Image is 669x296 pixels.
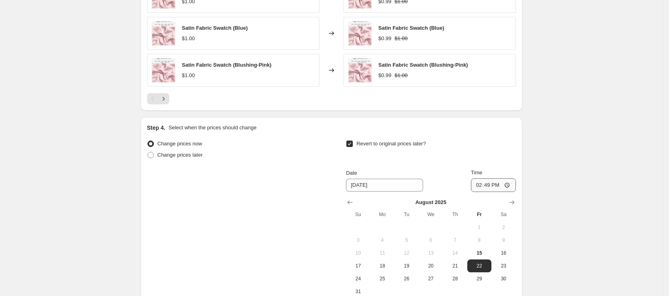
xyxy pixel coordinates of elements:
span: Date [346,170,357,176]
button: Thursday August 28 2025 [443,272,467,285]
span: 5 [398,237,415,243]
button: Saturday August 2 2025 [491,221,516,234]
p: Select when the prices should change [168,124,256,132]
button: Tuesday August 19 2025 [395,259,419,272]
button: Friday August 29 2025 [467,272,491,285]
span: 27 [422,276,440,282]
span: 23 [495,263,512,269]
span: 21 [446,263,464,269]
button: Sunday August 3 2025 [346,234,370,247]
span: $1.00 [395,35,408,41]
button: Tuesday August 5 2025 [395,234,419,247]
span: $0.99 [378,35,392,41]
button: Saturday August 23 2025 [491,259,516,272]
button: Monday August 25 2025 [370,272,395,285]
th: Sunday [346,208,370,221]
button: Saturday August 9 2025 [491,234,516,247]
span: $1.00 [182,72,195,78]
span: 11 [374,250,391,256]
span: Su [349,211,367,218]
button: Sunday August 10 2025 [346,247,370,259]
th: Thursday [443,208,467,221]
span: Fr [471,211,488,218]
span: 13 [422,250,440,256]
span: 29 [471,276,488,282]
span: 1 [471,224,488,231]
button: Saturday August 30 2025 [491,272,516,285]
span: 30 [495,276,512,282]
span: Satin Fabric Swatch (Blushing-Pink) [182,62,272,68]
button: Wednesday August 13 2025 [419,247,443,259]
button: Tuesday August 12 2025 [395,247,419,259]
span: 19 [398,263,415,269]
th: Friday [467,208,491,221]
span: Change prices now [158,141,202,147]
span: $0.99 [378,72,392,78]
button: Friday August 22 2025 [467,259,491,272]
span: 25 [374,276,391,282]
span: 26 [398,276,415,282]
button: Tuesday August 26 2025 [395,272,419,285]
span: 7 [446,237,464,243]
input: 8/15/2025 [346,179,423,192]
img: 0067_Blushing-Pink_80x.jpg [348,21,372,45]
span: 20 [422,263,440,269]
button: Monday August 4 2025 [370,234,395,247]
span: 9 [495,237,512,243]
img: 0067_Blushing-Pink_80x.jpg [348,58,372,82]
span: 22 [471,263,488,269]
button: Show next month, September 2025 [506,197,518,208]
button: Thursday August 14 2025 [443,247,467,259]
span: 10 [349,250,367,256]
button: Monday August 11 2025 [370,247,395,259]
button: Wednesday August 20 2025 [419,259,443,272]
span: We [422,211,440,218]
button: Friday August 1 2025 [467,221,491,234]
button: Wednesday August 27 2025 [419,272,443,285]
button: Show previous month, July 2025 [344,197,356,208]
span: 16 [495,250,512,256]
span: 6 [422,237,440,243]
span: $1.00 [182,35,195,41]
span: 3 [349,237,367,243]
span: Th [446,211,464,218]
button: Thursday August 21 2025 [443,259,467,272]
span: 4 [374,237,391,243]
img: 0067_Blushing-Pink_80x.jpg [151,21,176,45]
span: $1.00 [395,72,408,78]
span: Satin Fabric Swatch (Blushing-Pink) [378,62,468,68]
button: Saturday August 16 2025 [491,247,516,259]
button: Friday August 8 2025 [467,234,491,247]
h2: Step 4. [147,124,166,132]
span: Mo [374,211,391,218]
button: Sunday August 17 2025 [346,259,370,272]
span: 14 [446,250,464,256]
img: 0067_Blushing-Pink_80x.jpg [151,58,176,82]
span: Change prices later [158,152,203,158]
span: 2 [495,224,512,231]
th: Saturday [491,208,516,221]
button: Next [158,93,169,104]
button: Monday August 18 2025 [370,259,395,272]
span: Revert to original prices later? [356,141,426,147]
th: Tuesday [395,208,419,221]
span: Satin Fabric Swatch (Blue) [378,25,444,31]
button: Sunday August 24 2025 [346,272,370,285]
span: 28 [446,276,464,282]
nav: Pagination [147,93,169,104]
span: 8 [471,237,488,243]
span: Tu [398,211,415,218]
input: 12:00 [471,178,516,192]
th: Wednesday [419,208,443,221]
span: 12 [398,250,415,256]
span: 17 [349,263,367,269]
span: 31 [349,288,367,295]
span: Sa [495,211,512,218]
button: Thursday August 7 2025 [443,234,467,247]
span: 18 [374,263,391,269]
span: 15 [471,250,488,256]
span: 24 [349,276,367,282]
th: Monday [370,208,395,221]
button: Today Friday August 15 2025 [467,247,491,259]
button: Wednesday August 6 2025 [419,234,443,247]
